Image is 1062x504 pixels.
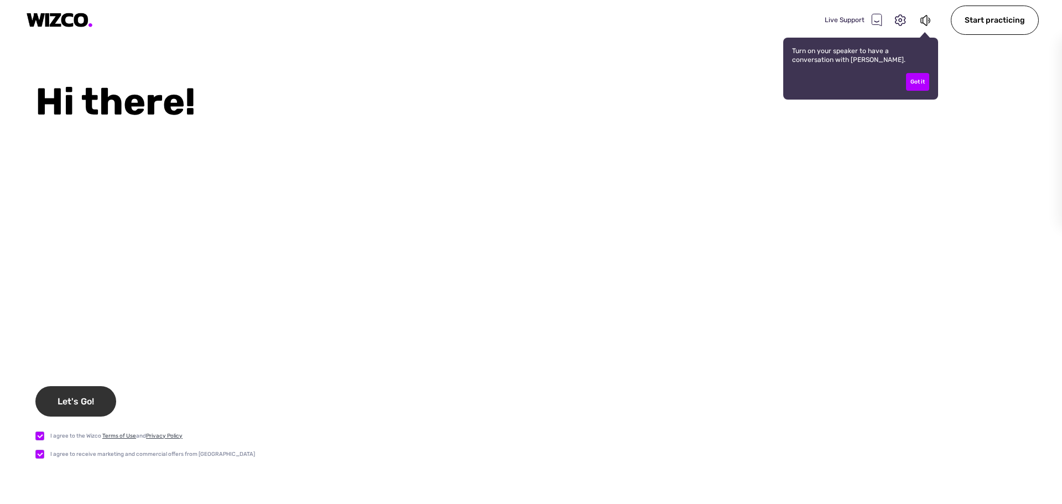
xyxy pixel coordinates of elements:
img: logo [27,13,93,28]
div: Start practicing [951,6,1039,35]
div: Turn on your speaker to have a conversation with [PERSON_NAME]. [783,38,938,100]
div: Live Support [825,13,882,27]
div: Got it [906,73,929,91]
div: Let's Go! [35,386,116,417]
div: Hi there! [35,80,1062,124]
div: I agree to receive marketing and commercial offers from [GEOGRAPHIC_DATA] [50,450,255,459]
a: Privacy Policy [146,433,183,439]
a: Terms of Use [102,433,136,439]
div: I agree to the Wizco and [50,432,183,440]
